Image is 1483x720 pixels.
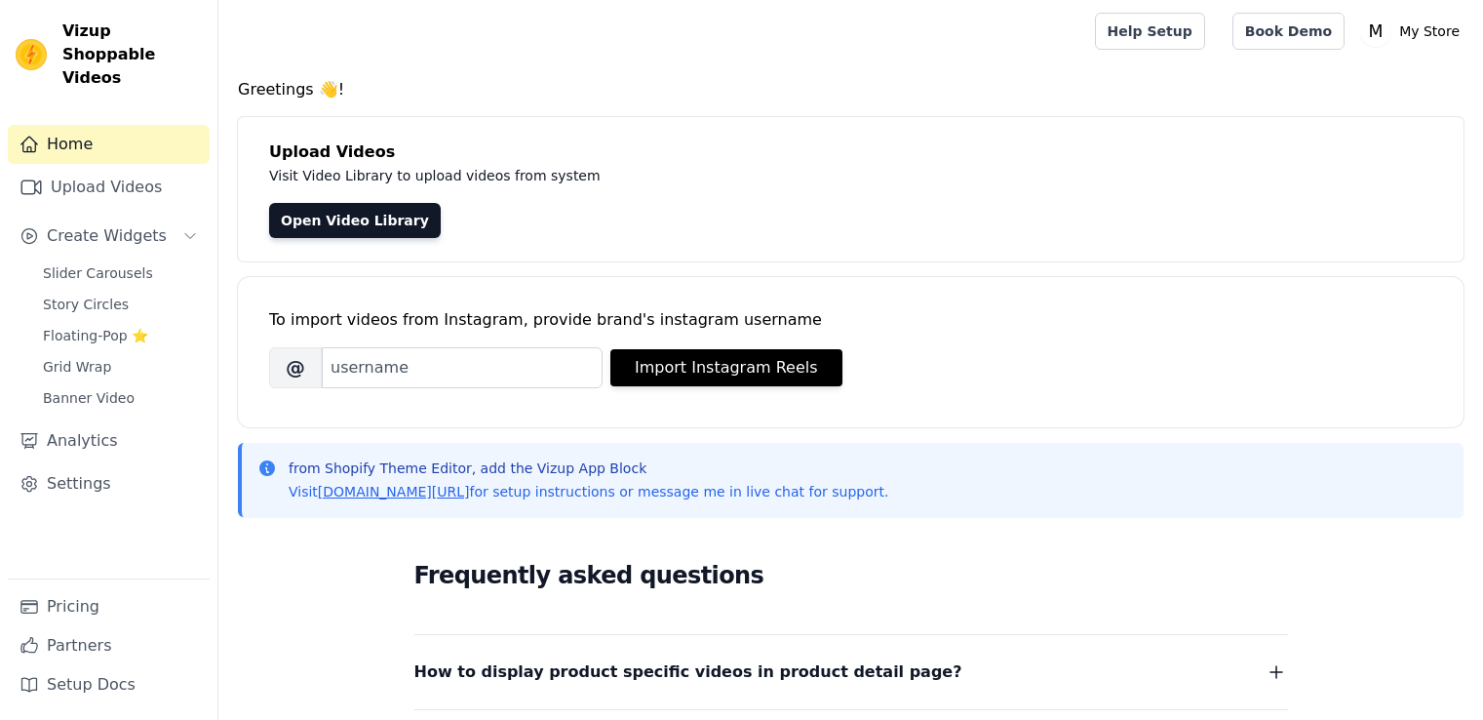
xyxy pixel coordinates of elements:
a: Slider Carousels [31,260,210,287]
text: M [1369,21,1384,41]
a: [DOMAIN_NAME][URL] [318,484,470,500]
button: M My Store [1360,14,1467,49]
a: Story Circles [31,291,210,318]
button: Create Widgets [8,217,210,256]
a: Open Video Library [269,203,441,238]
a: Home [8,125,210,164]
p: My Store [1391,14,1467,49]
a: Analytics [8,421,210,460]
h4: Upload Videos [269,140,1432,164]
a: Help Setup [1095,13,1205,50]
button: Import Instagram Reels [610,349,842,386]
p: Visit Video Library to upload videos from system [269,164,1143,187]
a: Grid Wrap [31,353,210,380]
input: username [322,347,603,388]
a: Floating-Pop ⭐ [31,322,210,349]
p: Visit for setup instructions or message me in live chat for support. [289,482,888,501]
h2: Frequently asked questions [414,556,1288,595]
span: Story Circles [43,295,129,314]
span: How to display product specific videos in product detail page? [414,659,962,686]
a: Setup Docs [8,665,210,704]
a: Partners [8,626,210,665]
a: Settings [8,464,210,503]
span: @ [269,347,322,388]
a: Book Demo [1232,13,1345,50]
span: Banner Video [43,388,135,408]
a: Banner Video [31,384,210,412]
span: Vizup Shoppable Videos [62,20,202,90]
button: How to display product specific videos in product detail page? [414,659,1288,686]
span: Create Widgets [47,224,167,248]
h4: Greetings 👋! [238,78,1463,101]
img: Vizup [16,39,47,70]
span: Grid Wrap [43,357,111,377]
a: Upload Videos [8,168,210,207]
div: To import videos from Instagram, provide brand's instagram username [269,308,1432,332]
p: from Shopify Theme Editor, add the Vizup App Block [289,459,888,478]
span: Floating-Pop ⭐ [43,326,148,345]
span: Slider Carousels [43,263,153,283]
a: Pricing [8,587,210,626]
